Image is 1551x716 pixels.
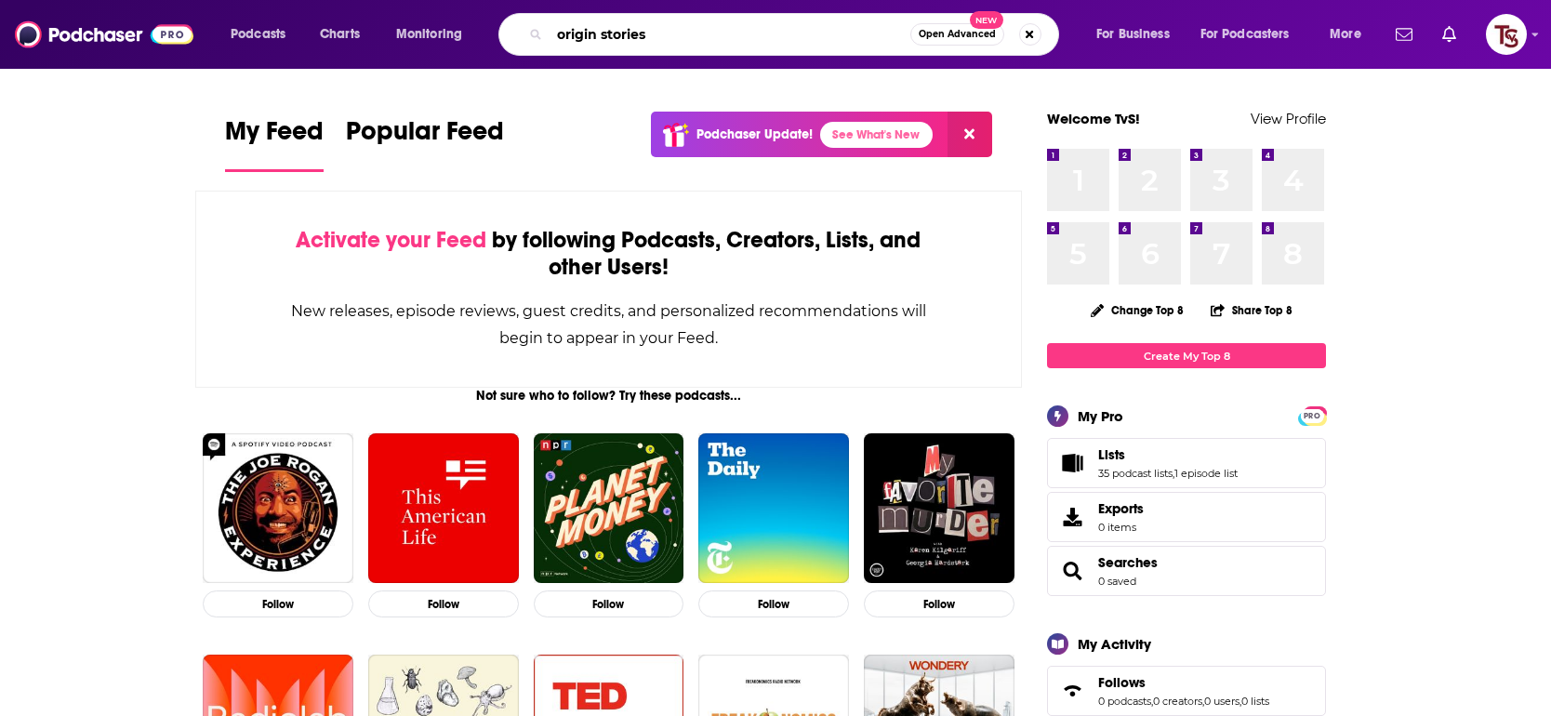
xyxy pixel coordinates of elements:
button: Follow [864,590,1014,617]
a: 0 lists [1241,695,1269,708]
a: Searches [1098,554,1158,571]
a: Follows [1054,678,1091,704]
div: Not sure who to follow? Try these podcasts... [195,388,1022,404]
a: Searches [1054,558,1091,584]
a: 0 users [1204,695,1239,708]
span: Logged in as TvSMediaGroup [1486,14,1527,55]
a: Show notifications dropdown [1388,19,1420,50]
a: 0 creators [1153,695,1202,708]
a: Popular Feed [346,115,504,172]
span: Activate your Feed [296,226,486,254]
a: 35 podcast lists [1098,467,1173,480]
a: Exports [1047,492,1326,542]
button: Follow [368,590,519,617]
a: Show notifications dropdown [1435,19,1464,50]
span: Follows [1098,674,1146,691]
button: Open AdvancedNew [910,23,1004,46]
button: Share Top 8 [1210,292,1293,328]
button: open menu [218,20,310,49]
span: Exports [1054,504,1091,530]
a: View Profile [1251,110,1326,127]
span: Monitoring [396,21,462,47]
span: , [1202,695,1204,708]
img: The Joe Rogan Experience [203,433,353,584]
span: , [1239,695,1241,708]
span: , [1173,467,1174,480]
button: open menu [1317,20,1385,49]
div: My Pro [1078,407,1123,425]
a: My Feed [225,115,324,172]
button: Follow [698,590,849,617]
a: Charts [308,20,371,49]
img: User Profile [1486,14,1527,55]
a: Create My Top 8 [1047,343,1326,368]
span: My Feed [225,115,324,158]
a: Lists [1098,446,1238,463]
span: , [1151,695,1153,708]
a: 0 podcasts [1098,695,1151,708]
div: Search podcasts, credits, & more... [516,13,1077,56]
span: Exports [1098,500,1144,517]
button: Follow [203,590,353,617]
input: Search podcasts, credits, & more... [550,20,910,49]
button: open menu [1083,20,1193,49]
img: Podchaser - Follow, Share and Rate Podcasts [15,17,193,52]
span: Podcasts [231,21,285,47]
a: Welcome TvS! [1047,110,1140,127]
img: The Daily [698,433,849,584]
a: Follows [1098,674,1269,691]
a: See What's New [820,122,933,148]
a: Lists [1054,450,1091,476]
div: My Activity [1078,635,1151,653]
span: For Podcasters [1200,21,1290,47]
img: Planet Money [534,433,684,584]
button: Show profile menu [1486,14,1527,55]
img: This American Life [368,433,519,584]
span: Lists [1047,438,1326,488]
span: More [1330,21,1361,47]
span: PRO [1301,409,1323,423]
span: Charts [320,21,360,47]
button: open menu [383,20,486,49]
span: 0 items [1098,521,1144,534]
a: 0 saved [1098,575,1136,588]
span: Searches [1047,546,1326,596]
div: New releases, episode reviews, guest credits, and personalized recommendations will begin to appe... [289,298,928,351]
div: by following Podcasts, Creators, Lists, and other Users! [289,227,928,281]
button: open menu [1188,20,1317,49]
button: Change Top 8 [1080,298,1195,322]
span: Follows [1047,666,1326,716]
span: New [970,11,1003,29]
span: Open Advanced [919,30,996,39]
p: Podchaser Update! [696,126,813,142]
a: 1 episode list [1174,467,1238,480]
span: Popular Feed [346,115,504,158]
img: My Favorite Murder with Karen Kilgariff and Georgia Hardstark [864,433,1014,584]
a: PRO [1301,408,1323,422]
button: Follow [534,590,684,617]
span: For Business [1096,21,1170,47]
span: Lists [1098,446,1125,463]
